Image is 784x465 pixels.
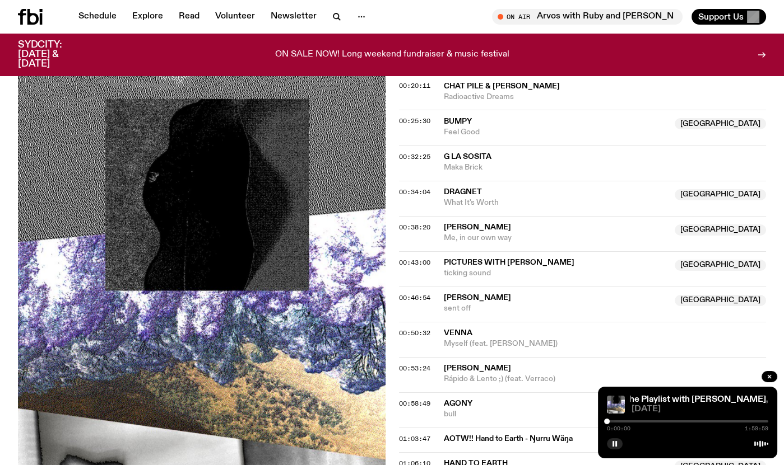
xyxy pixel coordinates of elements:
[444,364,511,372] span: [PERSON_NAME]
[399,83,430,89] button: 00:20:11
[399,365,430,372] button: 00:53:24
[444,162,767,173] span: Maka Brick
[399,81,430,90] span: 00:20:11
[126,9,170,25] a: Explore
[399,330,430,336] button: 00:50:32
[675,295,766,306] span: [GEOGRAPHIC_DATA]
[399,328,430,337] span: 00:50:32
[399,436,430,442] button: 01:03:47
[399,401,430,407] button: 00:58:49
[399,116,430,125] span: 00:25:30
[444,188,482,196] span: Dragnet
[18,40,90,69] h3: SYDCITY: [DATE] & [DATE]
[444,92,767,102] span: Radioactive Dreams
[444,339,767,349] span: Myself (feat. [PERSON_NAME])
[444,374,767,384] span: Rápido & Lento ;) (feat. Verraco)
[444,294,511,302] span: [PERSON_NAME]
[444,434,760,444] span: AOTW!! Hand to Earth - Ŋurru Wäŋa
[444,198,669,208] span: What It's Worth
[444,82,560,90] span: Chat Pile & [PERSON_NAME]
[399,258,430,267] span: 00:43:00
[444,127,669,138] span: Feel Good
[172,9,206,25] a: Read
[399,118,430,124] button: 00:25:30
[399,260,430,266] button: 00:43:00
[698,12,744,22] span: Support Us
[399,154,430,160] button: 00:32:25
[399,295,430,301] button: 00:46:54
[675,189,766,200] span: [GEOGRAPHIC_DATA]
[692,9,766,25] button: Support Us
[444,233,669,243] span: Me, in our own way
[275,50,509,60] p: ON SALE NOW! Long weekend fundraiser & music festival
[399,364,430,373] span: 00:53:24
[444,153,491,161] span: G La Sosita
[745,426,768,431] span: 1:59:59
[399,224,430,231] button: 00:38:20
[444,329,472,337] span: Venna
[399,189,430,195] button: 00:34:04
[444,400,472,407] span: AGONY
[208,9,262,25] a: Volunteer
[632,405,768,414] span: [DATE]
[492,9,683,25] button: On AirArvos with Ruby and [PERSON_NAME]
[72,9,123,25] a: Schedule
[444,259,574,266] span: pictures with [PERSON_NAME]
[399,187,430,196] span: 00:34:04
[675,118,766,129] span: [GEOGRAPHIC_DATA]
[399,399,430,408] span: 00:58:49
[399,152,430,161] span: 00:32:25
[444,223,511,231] span: [PERSON_NAME]
[399,434,430,443] span: 01:03:47
[607,426,630,431] span: 0:00:00
[675,224,766,236] span: [GEOGRAPHIC_DATA]
[444,303,669,314] span: sent off
[444,409,669,420] span: bull
[675,260,766,271] span: [GEOGRAPHIC_DATA]
[399,293,430,302] span: 00:46:54
[444,268,669,279] span: ticking sound
[399,223,430,232] span: 00:38:20
[264,9,323,25] a: Newsletter
[444,118,472,125] span: Bumpy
